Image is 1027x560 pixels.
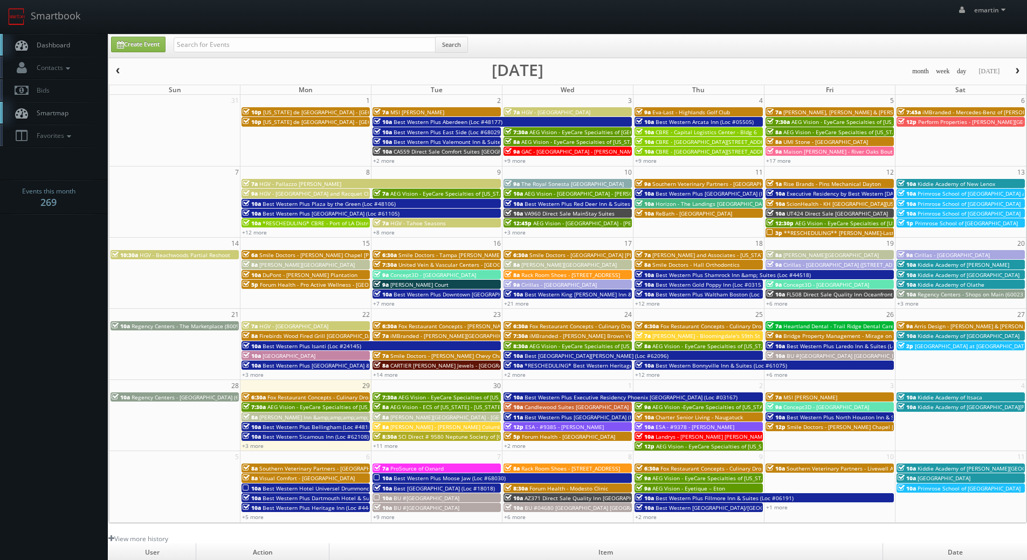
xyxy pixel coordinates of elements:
span: 8a [374,362,389,369]
span: 10a [767,200,785,208]
span: Southern Veterinary Partners - [GEOGRAPHIC_DATA][PERSON_NAME] [652,180,829,188]
a: +12 more [635,300,660,307]
span: AEG Vision - EyeCare Specialties of [GEOGRAPHIC_DATA][US_STATE] - [GEOGRAPHIC_DATA] [529,128,760,136]
span: 10a [243,352,261,359]
span: MSI [PERSON_NAME] [390,108,444,116]
span: 10a [636,281,654,288]
span: 10a [636,413,654,421]
span: 10a [898,180,916,188]
span: AEG Vision - EyeCare Specialties of [US_STATE] – Southwest Orlando Eye Care [267,403,468,411]
span: 10a [112,393,130,401]
span: Rack Room Shoes - [STREET_ADDRESS] [521,271,620,279]
a: +14 more [373,371,398,378]
span: 8a [243,465,258,472]
span: 10a [374,148,392,155]
span: 7a [374,465,389,472]
span: **RESCHEDULING** [PERSON_NAME]-Last - [GEOGRAPHIC_DATA] [784,229,952,237]
span: 10a [636,210,654,217]
span: 10p [243,118,261,126]
span: 10a [636,423,654,431]
span: 10a [505,190,523,197]
span: HGV - Tahoe Seasons [390,219,446,227]
span: 10a [767,413,785,421]
span: 7a [243,180,258,188]
span: AEG Vision - EyeCare Specialties of [US_STATE] – [PERSON_NAME] Vision [791,118,977,126]
span: Smile Doctors - Hall Orthodontics [652,261,740,268]
span: [PERSON_NAME][GEOGRAPHIC_DATA] [783,251,879,259]
span: AEG Vision - EyeCare Specialties of [US_STATE] – Cascade Family Eye Care [795,219,985,227]
span: Best Western Plus Executive Residency Phoenix [GEOGRAPHIC_DATA] (Loc #03167) [525,393,737,401]
span: Kiddie Academy of Olathe [918,281,984,288]
span: 10:30a [112,251,138,259]
span: 8a [767,251,782,259]
a: +8 more [373,229,395,236]
span: 7a [243,322,258,330]
span: [PERSON_NAME] and Associates - [US_STATE][GEOGRAPHIC_DATA] [652,251,822,259]
a: +6 more [766,300,788,307]
span: 10a [636,118,654,126]
a: +3 more [504,229,526,236]
span: MSI [PERSON_NAME] [783,393,837,401]
span: Contacts [31,63,73,72]
span: 10a [505,362,523,369]
span: Best Western Plus Downtown [GEOGRAPHIC_DATA] (Loc #48199) [394,291,560,298]
a: +9 more [635,157,657,164]
span: 10a [898,281,916,288]
a: +6 more [766,371,788,378]
span: Best Western Plus Isanti (Loc #24145) [263,342,361,350]
span: Candlewood Suites [GEOGRAPHIC_DATA] [GEOGRAPHIC_DATA] [525,403,683,411]
span: Regency Centers - Shops on Main (60023) [918,291,1025,298]
span: Best Western Plus North Houston Inn & Suites (Loc #44475) [787,413,942,421]
span: The Royal Sonesta [GEOGRAPHIC_DATA] [521,180,624,188]
span: 7:30a [374,261,397,268]
span: AEG Vision - EyeCare Specialties of [US_STATE] - Carolina Family Vision [783,128,966,136]
span: *RESCHEDULING* CBRE - Port of LA Distribution Center - [GEOGRAPHIC_DATA] 1 [263,219,468,227]
span: Best Western King [PERSON_NAME] Inn & Suites (Loc #62106) [525,291,685,298]
span: Eva-Last - Highlands Golf Club [652,108,730,116]
span: Cirillas - [GEOGRAPHIC_DATA] [521,281,597,288]
span: HGV - [GEOGRAPHIC_DATA] and Racquet Club [259,190,375,197]
span: 8a [243,332,258,340]
span: 10a [898,261,916,268]
span: AEG Vision - [GEOGRAPHIC_DATA] - [PERSON_NAME] Cypress [533,219,687,227]
span: 10a [243,200,261,208]
span: CARTIER [PERSON_NAME] Jewels - [GEOGRAPHIC_DATA] [390,362,532,369]
span: 6:30a [505,322,528,330]
span: Fox Restaurant Concepts - Culinary Dropout - [GEOGRAPHIC_DATA] [660,322,831,330]
span: 9a [898,322,913,330]
span: 10a [767,342,785,350]
span: UT424 Direct Sale [GEOGRAPHIC_DATA] [787,210,888,217]
span: Best [GEOGRAPHIC_DATA][PERSON_NAME] (Loc #62096) [525,352,668,359]
span: 9a [636,108,651,116]
span: [PERSON_NAME][GEOGRAPHIC_DATA] [259,261,355,268]
span: Southern Veterinary Partners - [GEOGRAPHIC_DATA] [259,465,393,472]
span: Best Western Plus [GEOGRAPHIC_DATA] & Suites (Loc #61086) [263,362,423,369]
span: Concept3D - [GEOGRAPHIC_DATA] [783,403,869,411]
span: ESA - #9378 - [PERSON_NAME] [656,423,734,431]
span: 6a [243,251,258,259]
a: +9 more [504,157,526,164]
span: Concept3D - [GEOGRAPHIC_DATA] [390,271,476,279]
span: AEG Vision - ECS of [US_STATE] - [US_STATE] Valley Family Eye Care [390,403,562,411]
span: 9a [505,148,520,155]
span: Smile Doctors - [PERSON_NAME] Chapel [PERSON_NAME] Orthodontics [787,423,970,431]
span: 7a [374,332,389,340]
a: +7 more [373,300,395,307]
span: 10a [374,128,392,136]
span: 10a [898,403,916,411]
span: CBRE - Capital Logistics Center - Bldg 6 [656,128,757,136]
span: 8a [767,138,782,146]
span: 10a [374,138,392,146]
span: 8a [374,413,389,421]
span: Best Western Plus Valemount Inn & Suites (Loc #62120) [394,138,539,146]
span: 10a [243,219,261,227]
span: 1a [767,180,782,188]
a: Create Event [111,37,166,52]
span: ESA - #9385 - [PERSON_NAME] [525,423,604,431]
span: 9a [767,332,782,340]
span: 10a [243,362,261,369]
span: Fox Restaurant Concepts - Culinary Dropout - [GEOGRAPHIC_DATA] [529,322,700,330]
span: Firebirds Wood Fired Grill [GEOGRAPHIC_DATA] [259,332,380,340]
span: 10a [636,148,654,155]
a: +21 more [504,300,529,307]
